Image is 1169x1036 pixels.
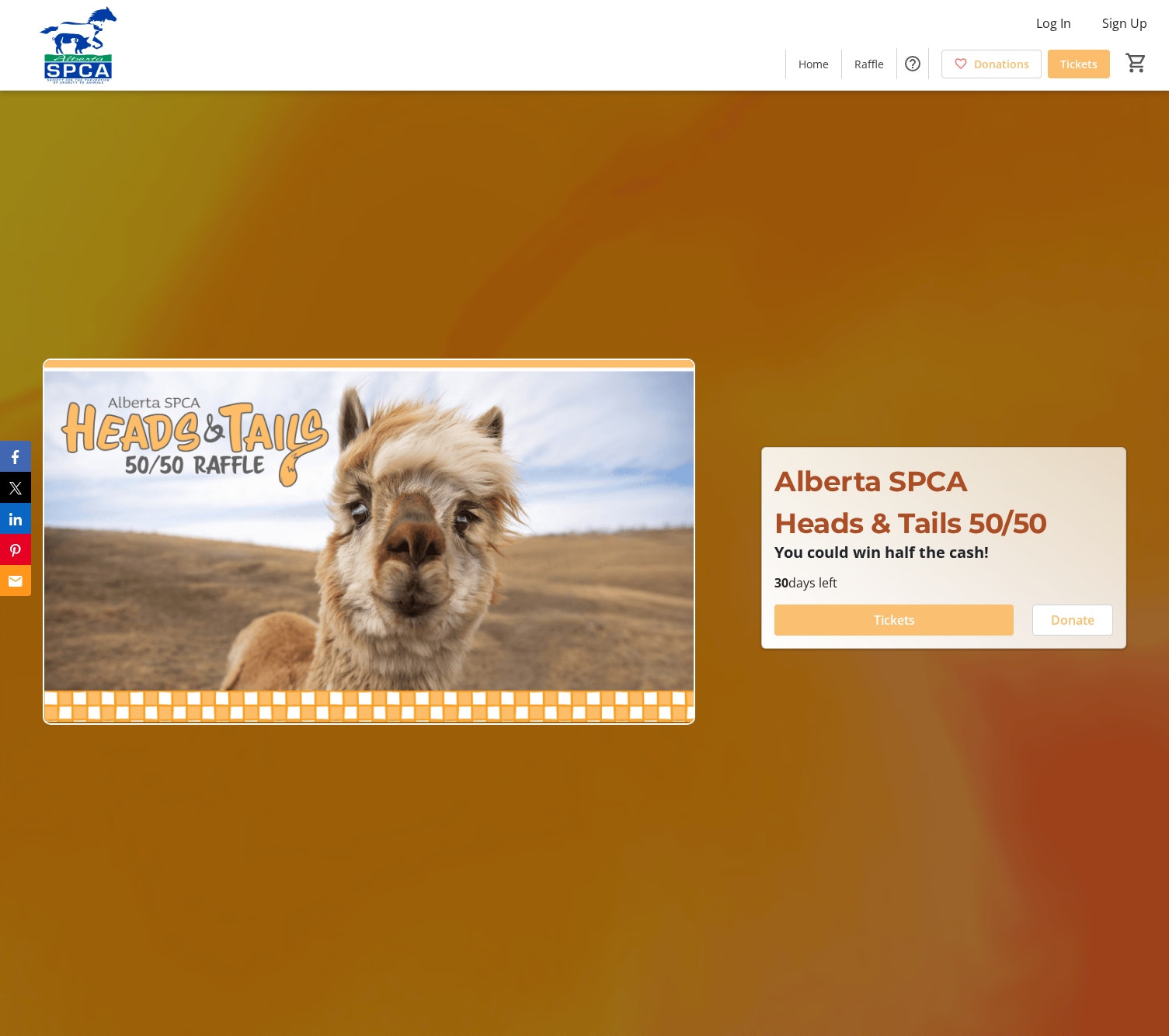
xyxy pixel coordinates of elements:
[1032,605,1113,636] button: Donate
[1090,11,1160,36] button: Sign Up
[774,605,1014,636] button: Tickets
[774,544,1113,561] p: You could win half the cash!
[1060,56,1098,72] span: Tickets
[1036,14,1071,33] span: Log In
[874,611,915,629] span: Tickets
[842,50,896,78] a: Raffle
[43,359,695,725] img: Campaign CTA Media Photo
[1024,11,1084,36] button: Log In
[941,50,1042,78] a: Donations
[9,6,148,84] img: Alberta SPCA's Logo
[774,506,1047,540] span: Heads & Tails 50/50
[897,48,928,79] button: Help
[1102,14,1147,33] span: Sign Up
[1048,50,1110,78] a: Tickets
[786,50,841,78] a: Home
[774,574,788,591] span: 30
[854,56,884,72] span: Raffle
[974,56,1029,72] span: Donations
[1051,611,1094,629] span: Donate
[798,56,829,72] span: Home
[774,464,967,498] span: Alberta SPCA
[1122,49,1150,77] button: Cart
[774,573,1113,592] p: days left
